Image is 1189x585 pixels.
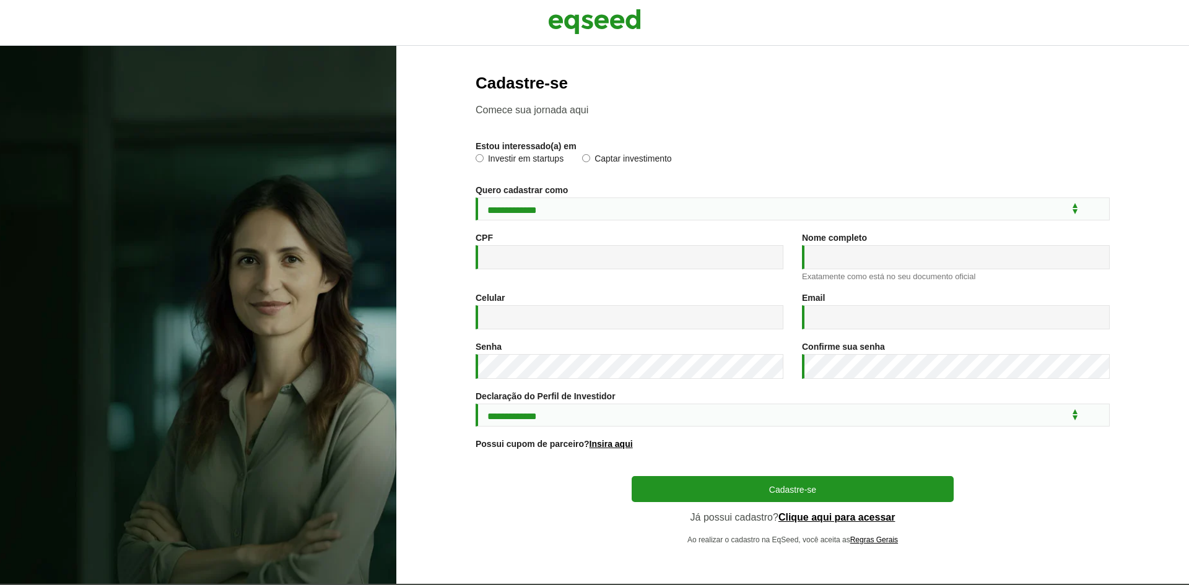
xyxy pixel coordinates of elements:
input: Investir em startups [476,154,484,162]
input: Captar investimento [582,154,590,162]
label: CPF [476,233,493,242]
label: Declaração do Perfil de Investidor [476,392,616,401]
p: Já possui cadastro? [632,511,954,523]
label: Confirme sua senha [802,342,885,351]
label: Investir em startups [476,154,564,167]
button: Cadastre-se [632,476,954,502]
a: Regras Gerais [850,536,898,544]
a: Clique aqui para acessar [778,513,895,522]
label: Possui cupom de parceiro? [476,440,633,448]
h2: Cadastre-se [476,74,1110,92]
a: Insira aqui [590,440,633,448]
p: Ao realizar o cadastro na EqSeed, você aceita as [632,535,954,544]
div: Exatamente como está no seu documento oficial [802,272,1110,280]
label: Estou interessado(a) em [476,142,577,150]
label: Senha [476,342,502,351]
label: Quero cadastrar como [476,186,568,194]
img: EqSeed Logo [548,6,641,37]
label: Captar investimento [582,154,672,167]
label: Celular [476,293,505,302]
p: Comece sua jornada aqui [476,104,1110,116]
label: Nome completo [802,233,867,242]
label: Email [802,293,825,302]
